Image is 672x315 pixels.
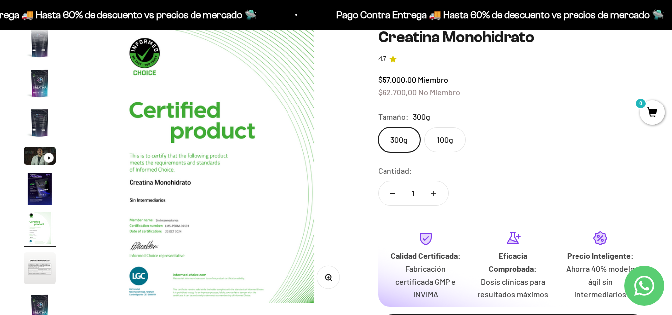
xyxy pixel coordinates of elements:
[162,148,206,165] button: Enviar
[24,173,56,208] button: Ir al artículo 6
[378,164,412,177] label: Cantidad:
[390,262,462,301] p: Fabricación certificada GMP e INVIMA
[489,251,537,273] strong: Eficacia Comprobada:
[24,107,56,142] button: Ir al artículo 4
[478,275,549,301] p: Dosis clínicas para resultados máximos
[379,181,407,205] button: Reducir cantidad
[418,87,460,97] span: No Miembro
[12,77,206,94] div: Más detalles sobre la fecha exacta de entrega.
[24,252,56,287] button: Ir al artículo 8
[635,98,647,109] mark: 0
[24,27,56,62] button: Ir al artículo 2
[24,27,56,59] img: Creatina Monohidrato
[80,28,354,303] img: Creatina Monohidrato
[24,147,56,168] button: Ir al artículo 5
[378,110,409,123] legend: Tamaño:
[12,47,206,74] div: Un aval de expertos o estudios clínicos en la página.
[378,54,648,65] a: 4.74.7 de 5.0 estrellas
[378,87,417,97] span: $62.700,00
[378,54,386,65] span: 4.7
[419,181,448,205] button: Aumentar cantidad
[567,251,634,260] strong: Precio Inteligente:
[12,16,206,39] p: ¿Qué te daría la seguridad final para añadir este producto a tu carrito?
[565,262,636,301] p: Ahorra 40% modelo ágil sin intermediarios
[24,107,56,139] img: Creatina Monohidrato
[378,75,416,84] span: $57.000,00
[24,173,56,205] img: Creatina Monohidrato
[24,212,56,244] img: Creatina Monohidrato
[378,28,648,46] h1: Creatina Monohidrato
[391,251,461,260] strong: Calidad Certificada:
[418,75,448,84] span: Miembro
[12,116,206,143] div: La confirmación de la pureza de los ingredientes.
[12,97,206,114] div: Un mensaje de garantía de satisfacción visible.
[413,110,430,123] span: 300g
[333,7,661,23] p: Pago Contra Entrega 🚚 Hasta 60% de descuento vs precios de mercado 🛸
[24,67,56,99] img: Creatina Monohidrato
[163,148,205,165] span: Enviar
[24,252,56,284] img: Creatina Monohidrato
[24,212,56,247] button: Ir al artículo 7
[640,108,665,119] a: 0
[24,67,56,102] button: Ir al artículo 3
